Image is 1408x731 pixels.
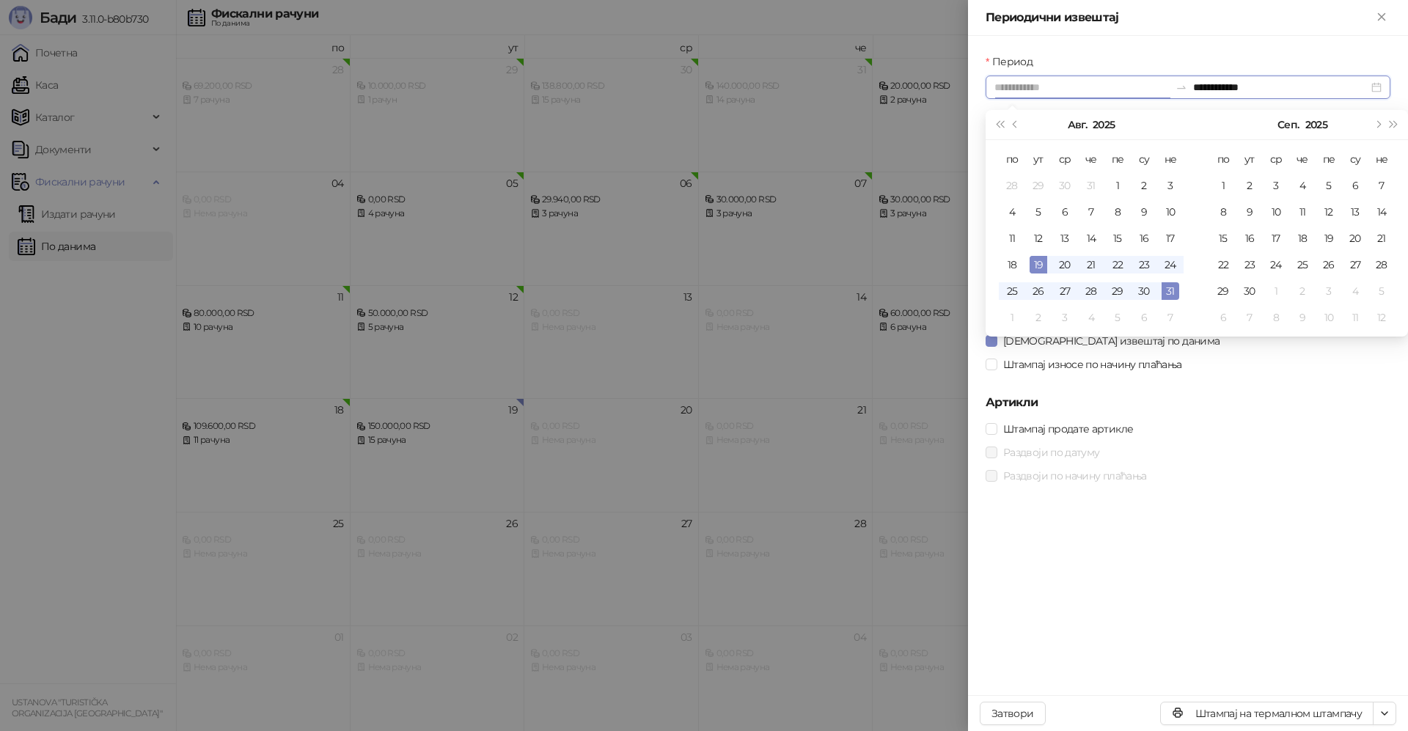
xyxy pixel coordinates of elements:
[1052,251,1078,278] td: 2025-08-20
[1294,229,1311,247] div: 18
[1241,203,1258,221] div: 9
[1109,309,1126,326] div: 5
[1157,225,1184,251] td: 2025-08-17
[1131,251,1157,278] td: 2025-08-23
[1320,203,1338,221] div: 12
[1135,177,1153,194] div: 2
[1078,172,1104,199] td: 2025-07-31
[1131,304,1157,331] td: 2025-09-06
[1277,110,1299,139] button: Изабери месец
[999,199,1025,225] td: 2025-08-04
[999,146,1025,172] th: по
[1210,225,1236,251] td: 2025-09-15
[1320,309,1338,326] div: 10
[1056,309,1074,326] div: 3
[986,9,1373,26] div: Периодични извештај
[1104,146,1131,172] th: пе
[1052,278,1078,304] td: 2025-08-27
[1082,203,1100,221] div: 7
[1368,278,1395,304] td: 2025-10-05
[1210,199,1236,225] td: 2025-09-08
[1104,278,1131,304] td: 2025-08-29
[1078,251,1104,278] td: 2025-08-21
[1162,177,1179,194] div: 3
[1263,225,1289,251] td: 2025-09-17
[1104,251,1131,278] td: 2025-08-22
[1241,256,1258,273] div: 23
[1267,282,1285,300] div: 1
[1373,9,1390,26] button: Close
[1289,225,1316,251] td: 2025-09-18
[1320,177,1338,194] div: 5
[1342,146,1368,172] th: су
[1373,229,1390,247] div: 21
[1368,199,1395,225] td: 2025-09-14
[1056,256,1074,273] div: 20
[999,225,1025,251] td: 2025-08-11
[997,356,1188,372] span: Штампај износе по начину плаћања
[997,468,1152,484] span: Раздвоји по начину плаћања
[1135,229,1153,247] div: 16
[1109,177,1126,194] div: 1
[999,251,1025,278] td: 2025-08-18
[1157,251,1184,278] td: 2025-08-24
[1342,251,1368,278] td: 2025-09-27
[1210,146,1236,172] th: по
[1294,282,1311,300] div: 2
[1052,146,1078,172] th: ср
[1082,229,1100,247] div: 14
[1316,172,1342,199] td: 2025-09-05
[986,394,1390,411] h5: Артикли
[1003,203,1021,221] div: 4
[1162,282,1179,300] div: 31
[1210,304,1236,331] td: 2025-10-06
[1342,278,1368,304] td: 2025-10-04
[1289,304,1316,331] td: 2025-10-09
[1236,225,1263,251] td: 2025-09-16
[1236,199,1263,225] td: 2025-09-09
[1241,282,1258,300] div: 30
[991,110,1008,139] button: Претходна година (Control + left)
[1104,172,1131,199] td: 2025-08-01
[1316,304,1342,331] td: 2025-10-10
[1030,177,1047,194] div: 29
[1346,256,1364,273] div: 27
[1263,146,1289,172] th: ср
[1316,225,1342,251] td: 2025-09-19
[1056,282,1074,300] div: 27
[1263,199,1289,225] td: 2025-09-10
[994,79,1170,95] input: Период
[1373,282,1390,300] div: 5
[1104,304,1131,331] td: 2025-09-05
[1093,110,1115,139] button: Изабери годину
[1078,199,1104,225] td: 2025-08-07
[1236,146,1263,172] th: ут
[997,444,1105,460] span: Раздвоји по датуму
[1289,199,1316,225] td: 2025-09-11
[999,278,1025,304] td: 2025-08-25
[999,304,1025,331] td: 2025-09-01
[1241,177,1258,194] div: 2
[1160,702,1374,725] button: Штампај на термалном штампачу
[1214,229,1232,247] div: 15
[1241,309,1258,326] div: 7
[1052,304,1078,331] td: 2025-09-03
[1025,199,1052,225] td: 2025-08-05
[1342,304,1368,331] td: 2025-10-11
[1082,309,1100,326] div: 4
[1109,203,1126,221] div: 8
[1320,229,1338,247] div: 19
[997,421,1139,437] span: Штампај продате артикле
[1373,177,1390,194] div: 7
[1210,251,1236,278] td: 2025-09-22
[1176,81,1187,93] span: swap-right
[1386,110,1402,139] button: Следећа година (Control + right)
[1236,304,1263,331] td: 2025-10-07
[1346,203,1364,221] div: 13
[1131,146,1157,172] th: су
[1214,256,1232,273] div: 22
[1109,282,1126,300] div: 29
[1342,225,1368,251] td: 2025-09-20
[1025,172,1052,199] td: 2025-07-29
[1025,278,1052,304] td: 2025-08-26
